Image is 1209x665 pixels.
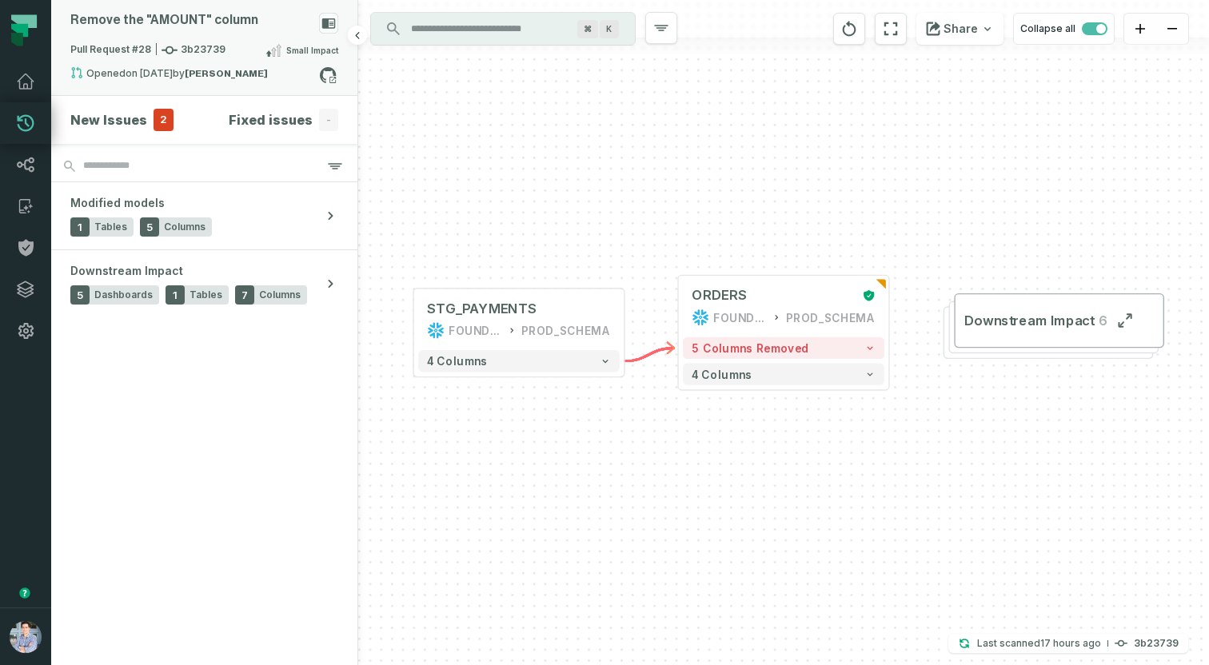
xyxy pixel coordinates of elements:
[259,289,301,301] span: Columns
[94,221,127,233] span: Tables
[70,13,258,28] div: Remove the "AMOUNT" column
[521,322,611,340] div: PROD_SCHEMA
[916,13,1004,45] button: Share
[1013,13,1115,45] button: Collapse all
[70,42,225,58] span: Pull Request #28 3b23739
[51,182,357,249] button: Modified models1Tables5Columns
[51,250,357,317] button: Downstream Impact5Dashboards1Tables7Columns
[1124,14,1156,45] button: zoom in
[154,109,174,131] span: 2
[449,322,502,340] div: FOUNDATIONAL_DB
[286,44,338,57] span: Small Impact
[235,285,254,305] span: 7
[713,309,767,326] div: FOUNDATIONAL_DB
[317,65,338,86] a: View on github
[190,289,222,301] span: Tables
[1134,639,1179,648] h4: 3b23739
[229,110,313,129] h4: Fixed issues
[600,20,619,38] span: Press ⌘ + K to focus the search bar
[977,635,1101,651] p: Last scanned
[70,109,338,131] button: New Issues2Fixed issues-
[70,110,147,129] h4: New Issues
[577,20,598,38] span: Press ⌘ + K to focus the search bar
[18,586,32,600] div: Tooltip anchor
[624,348,674,360] g: Edge from c8867c613c347eb7857e509391c84b7d to 0dd85c77dd217d0afb16c7d4fb3eff19
[954,293,1164,348] button: Downstream Impact6
[692,368,752,380] span: 4 columns
[692,341,808,354] span: 5 columns removed
[427,355,487,368] span: 4 columns
[164,221,205,233] span: Columns
[185,69,268,78] strong: Barak Fargoun (fargoun)
[10,621,42,653] img: avatar of Alon Nafta
[786,309,876,326] div: PROD_SCHEMA
[427,300,537,317] div: STG_PAYMENTS
[964,312,1095,329] span: Downstream Impact
[70,195,165,211] span: Modified models
[319,109,338,131] span: -
[1040,637,1101,649] relative-time: Sep 24, 2025, 6:19 PM PDT
[948,634,1188,653] button: Last scanned[DATE] 6:19:18 PM3b23739
[70,66,319,86] div: Opened by
[692,287,746,305] div: ORDERS
[1156,14,1188,45] button: zoom out
[348,26,367,45] button: Hide browsing panel
[70,285,90,305] span: 5
[70,263,183,279] span: Downstream Impact
[166,285,185,305] span: 1
[1094,312,1107,329] span: 6
[140,217,159,237] span: 5
[126,67,173,79] relative-time: Mar 10, 2025, 2:00 PM PDT
[858,289,876,301] div: Certified
[94,289,153,301] span: Dashboards
[70,217,90,237] span: 1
